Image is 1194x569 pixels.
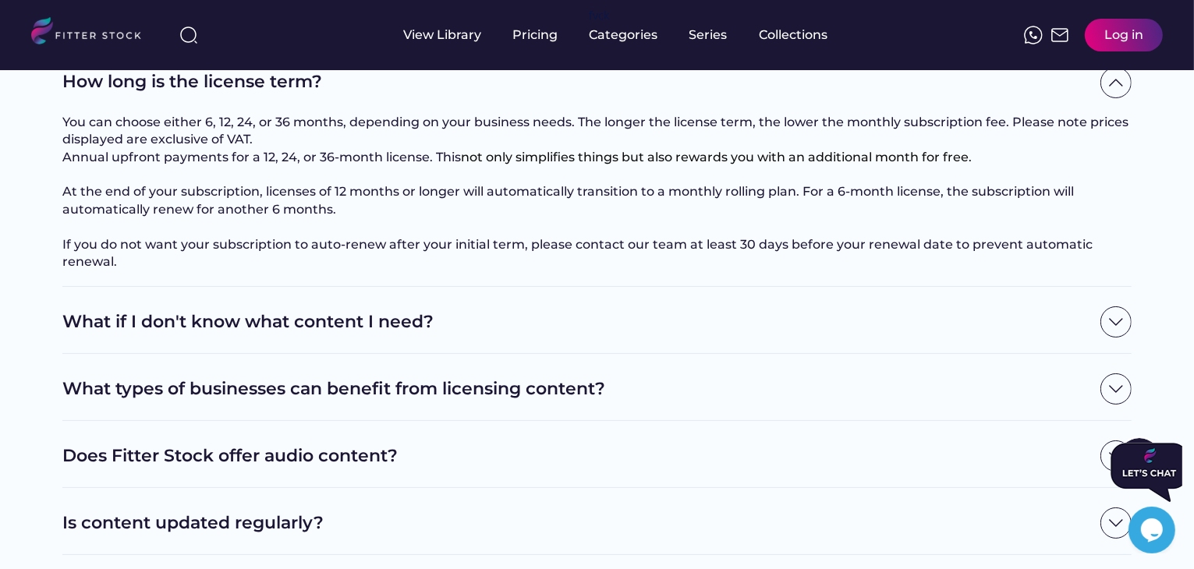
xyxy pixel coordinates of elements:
img: meteor-icons_whatsapp%20%281%29.svg [1024,26,1043,44]
div: Domain: [DOMAIN_NAME] [41,41,172,53]
img: search-normal%203.svg [179,26,198,44]
div: Log in [1104,27,1143,44]
div: View Library [404,27,482,44]
div: Keywords by Traffic [172,100,263,110]
div: Categories [590,27,658,44]
iframe: chat widget [1128,507,1178,553]
img: Chat attention grabber [6,6,84,65]
img: Group%201000002322%20%281%29.svg [1100,67,1132,98]
div: Series [689,27,728,44]
font: not only simplifies things but also rewards you with an additional month for free. [461,150,972,164]
h2: Is content updated regularly? [62,511,1093,535]
img: Group%201000002322%20%281%29.svg [1100,440,1132,472]
img: Frame%2051.svg [1051,26,1069,44]
h2: What if I don't know what content I need? [62,310,1093,334]
h2: How long is the license term? [62,70,1093,94]
img: tab_domain_overview_orange.svg [42,98,55,111]
div: Collections [760,27,828,44]
img: Group%201000002322%20%281%29.svg [1100,507,1132,539]
img: tab_keywords_by_traffic_grey.svg [155,98,168,111]
div: You can choose either 6, 12, 24, or 36 months, depending on your business needs. The longer the l... [62,114,1132,271]
img: Group%201000002322%20%281%29.svg [1100,373,1132,405]
img: website_grey.svg [25,41,37,53]
div: v 4.0.25 [44,25,76,37]
img: LOGO.svg [31,17,154,49]
h2: What types of businesses can benefit from licensing content? [62,377,1093,401]
img: Group%201000002322%20%281%29.svg [1100,306,1132,338]
div: Domain Overview [59,100,140,110]
img: logo_orange.svg [25,25,37,37]
div: fvck [590,8,610,23]
h2: Does Fitter Stock offer audio content? [62,444,1093,468]
iframe: chat widget [1104,436,1182,508]
div: Pricing [513,27,558,44]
